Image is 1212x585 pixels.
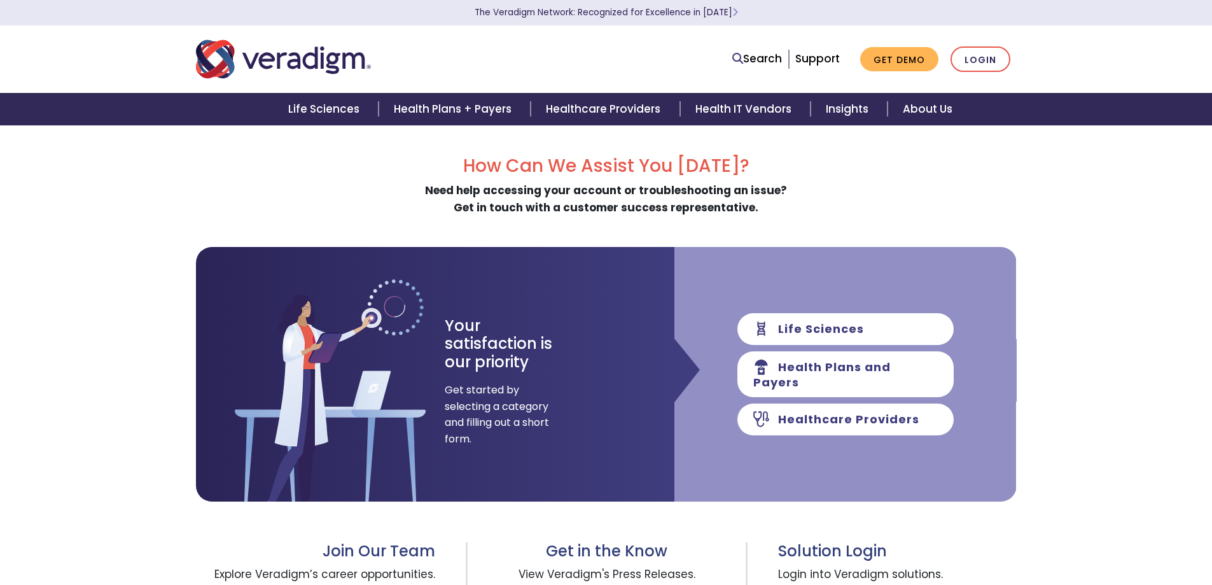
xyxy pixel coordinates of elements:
a: Login [951,46,1010,73]
h3: Get in the Know [498,542,715,561]
h3: Solution Login [778,542,1016,561]
a: Search [732,50,782,67]
a: Health Plans + Payers [379,93,531,125]
img: Veradigm logo [196,38,371,80]
h3: Your satisfaction is our priority [445,317,575,372]
a: Health IT Vendors [680,93,811,125]
a: The Veradigm Network: Recognized for Excellence in [DATE]Learn More [475,6,738,18]
span: Learn More [732,6,738,18]
a: Healthcare Providers [531,93,679,125]
a: Life Sciences [273,93,379,125]
strong: Need help accessing your account or troubleshooting an issue? Get in touch with a customer succes... [425,183,787,215]
h2: How Can We Assist You [DATE]? [196,155,1017,177]
a: About Us [888,93,968,125]
span: Get started by selecting a category and filling out a short form. [445,382,550,447]
h3: Join Our Team [196,542,436,561]
a: Support [795,51,840,66]
a: Get Demo [860,47,938,72]
a: Insights [811,93,888,125]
